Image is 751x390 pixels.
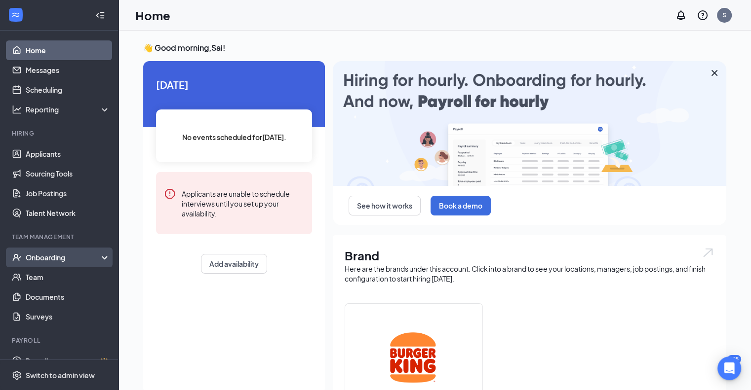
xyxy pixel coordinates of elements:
h1: Home [135,7,170,24]
svg: Notifications [675,9,687,21]
svg: WorkstreamLogo [11,10,21,20]
a: Messages [26,60,110,80]
div: Applicants are unable to schedule interviews until you set up your availability. [182,188,304,218]
div: S [722,11,726,19]
svg: Collapse [95,10,105,20]
h3: 👋 Good morning, Sai ! [143,42,726,53]
a: Surveys [26,307,110,326]
svg: Analysis [12,105,22,114]
div: 105 [727,355,741,363]
img: open.6027fd2a22e1237b5b06.svg [702,247,714,258]
svg: QuestionInfo [697,9,709,21]
a: Talent Network [26,203,110,223]
span: No events scheduled for [DATE] . [182,132,286,142]
div: Here are the brands under this account. Click into a brand to see your locations, managers, job p... [345,264,714,284]
div: Switch to admin view [26,370,95,380]
a: Team [26,267,110,287]
svg: Error [164,188,176,200]
svg: Settings [12,370,22,380]
button: Add availability [201,254,267,274]
a: Job Postings [26,183,110,203]
img: payroll-large.gif [333,61,726,186]
a: Applicants [26,144,110,164]
div: Team Management [12,233,108,241]
a: PayrollCrown [26,351,110,371]
h1: Brand [345,247,714,264]
svg: Cross [709,67,720,79]
span: [DATE] [156,77,312,92]
div: Open Intercom Messenger [717,356,741,380]
button: Book a demo [431,196,491,215]
a: Scheduling [26,80,110,100]
a: Home [26,40,110,60]
button: See how it works [349,196,421,215]
img: Burger King [382,326,445,389]
div: Reporting [26,105,111,114]
div: Onboarding [26,252,102,262]
a: Sourcing Tools [26,164,110,183]
div: Hiring [12,129,108,138]
svg: UserCheck [12,252,22,262]
div: Payroll [12,336,108,345]
a: Documents [26,287,110,307]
